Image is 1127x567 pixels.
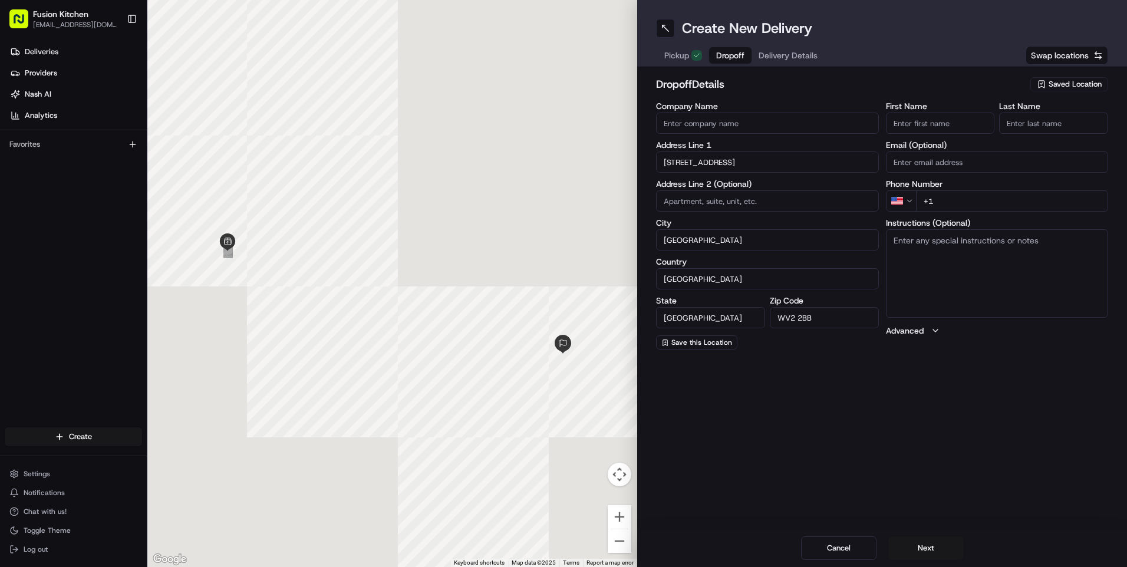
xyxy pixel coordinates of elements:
button: Swap locations [1026,46,1108,65]
label: Company Name [656,102,879,110]
label: Zip Code [770,296,879,305]
span: Knowledge Base [24,263,90,275]
input: Enter city [656,229,879,250]
span: • [159,215,163,224]
span: Pickup [664,50,689,61]
button: Map camera controls [608,463,631,486]
span: Chat with us! [24,507,67,516]
button: Start new chat [200,116,215,130]
span: Map data ©2025 [512,559,556,566]
button: Fusion Kitchen[EMAIL_ADDRESS][DOMAIN_NAME] [5,5,122,33]
div: 📗 [12,265,21,274]
h1: Create New Delivery [682,19,812,38]
button: [EMAIL_ADDRESS][DOMAIN_NAME] [33,20,117,29]
img: Dianne Alexi Soriano [12,203,31,222]
span: Create [69,431,92,442]
span: [DATE] [165,215,189,224]
a: 💻API Documentation [95,259,194,280]
span: [DATE] [104,183,128,192]
a: Providers [5,64,147,83]
button: See all [183,151,215,165]
span: Deliveries [25,47,58,57]
span: Notifications [24,488,65,497]
input: Enter zip code [770,307,879,328]
input: Enter state [656,307,765,328]
span: Log out [24,545,48,554]
a: Terms [563,559,579,566]
label: Country [656,258,879,266]
label: City [656,219,879,227]
input: Clear [31,76,195,88]
p: Welcome 👋 [12,47,215,66]
span: Nash AI [25,89,51,100]
a: Open this area in Google Maps (opens a new window) [150,552,189,567]
input: Enter last name [999,113,1108,134]
button: Save this Location [656,335,737,350]
button: Toggle Theme [5,522,142,539]
button: Cancel [801,536,876,560]
input: Enter phone number [916,190,1109,212]
span: Delivery Details [759,50,818,61]
label: Last Name [999,102,1108,110]
button: Settings [5,466,142,482]
input: Enter address [656,151,879,173]
label: Address Line 2 (Optional) [656,180,879,188]
span: Toggle Theme [24,526,71,535]
label: Address Line 1 [656,141,879,149]
div: 💻 [100,265,109,274]
input: Apartment, suite, unit, etc. [656,190,879,212]
h2: dropoff Details [656,76,1023,93]
input: Enter company name [656,113,879,134]
img: 1736555255976-a54dd68f-1ca7-489b-9aae-adbdc363a1c4 [24,183,33,193]
button: Zoom out [608,529,631,553]
img: 1736555255976-a54dd68f-1ca7-489b-9aae-adbdc363a1c4 [24,215,33,225]
div: Favorites [5,135,142,154]
span: [PERSON_NAME] [PERSON_NAME] [37,215,156,224]
button: Chat with us! [5,503,142,520]
span: Pylon [117,292,143,301]
span: API Documentation [111,263,189,275]
button: Zoom in [608,505,631,529]
span: Dropoff [716,50,744,61]
span: Save this Location [671,338,732,347]
label: Email (Optional) [886,141,1109,149]
img: Google [150,552,189,567]
a: Report a map error [586,559,634,566]
div: We're available if you need us! [53,124,162,134]
a: 📗Knowledge Base [7,259,95,280]
div: Past conversations [12,153,75,163]
button: Saved Location [1030,76,1108,93]
a: Deliveries [5,42,147,61]
label: Advanced [886,325,924,337]
label: First Name [886,102,995,110]
div: Start new chat [53,113,193,124]
img: Nash [12,12,35,35]
a: Powered byPylon [83,292,143,301]
span: Swap locations [1031,50,1089,61]
button: Keyboard shortcuts [454,559,505,567]
img: 1736555255976-a54dd68f-1ca7-489b-9aae-adbdc363a1c4 [12,113,33,134]
button: Create [5,427,142,446]
span: [PERSON_NAME] [37,183,95,192]
label: Phone Number [886,180,1109,188]
a: Nash AI [5,85,147,104]
button: Next [888,536,964,560]
span: Saved Location [1049,79,1102,90]
label: State [656,296,765,305]
button: Notifications [5,484,142,501]
button: Advanced [886,325,1109,337]
a: Analytics [5,106,147,125]
button: Fusion Kitchen [33,8,88,20]
input: Enter email address [886,151,1109,173]
img: Grace Nketiah [12,172,31,190]
button: Log out [5,541,142,558]
img: 4920774857489_3d7f54699973ba98c624_72.jpg [25,113,46,134]
span: Analytics [25,110,57,121]
label: Instructions (Optional) [886,219,1109,227]
input: Enter country [656,268,879,289]
input: Enter first name [886,113,995,134]
span: Settings [24,469,50,479]
span: • [98,183,102,192]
